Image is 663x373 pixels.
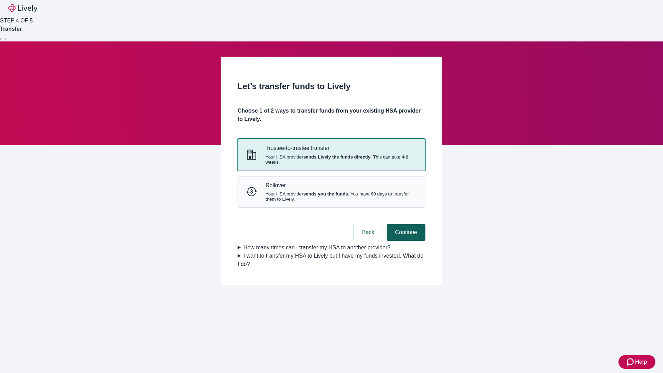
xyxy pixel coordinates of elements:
[387,224,425,241] button: Continue
[635,358,647,366] span: Help
[354,224,383,241] button: Back
[238,176,425,207] button: RolloverRolloverYour HSA providersends you the funds. You have 60 days to transfer them to Lively.
[266,145,417,151] p: Trustee-to-trustee transfer
[238,243,425,252] summary: How many times can I transfer my HSA to another provider?
[627,358,635,366] svg: Zendesk support icon
[8,4,37,12] img: Lively
[238,252,425,268] summary: I want to transfer my HSA to Lively but I have my funds invested. What do I do?
[266,182,417,189] p: Rollover
[618,355,655,369] button: Zendesk support iconHelp
[266,154,417,165] span: Your HSA provider . This can take 4-8 weeks.
[303,154,371,160] strong: sends Lively the funds directly
[246,149,257,160] svg: Trustee-to-trustee
[266,191,417,202] span: Your HSA provider . You have 60 days to transfer them to Lively.
[238,80,425,93] h2: Let’s transfer funds to Lively
[246,186,257,197] svg: Rollover
[238,139,425,170] button: Trustee-to-trusteeTrustee-to-trustee transferYour HSA providersends Lively the funds directly. Th...
[238,107,425,123] h4: Choose 1 of 2 ways to transfer funds from your existing HSA provider to Lively.
[303,191,348,197] strong: sends you the funds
